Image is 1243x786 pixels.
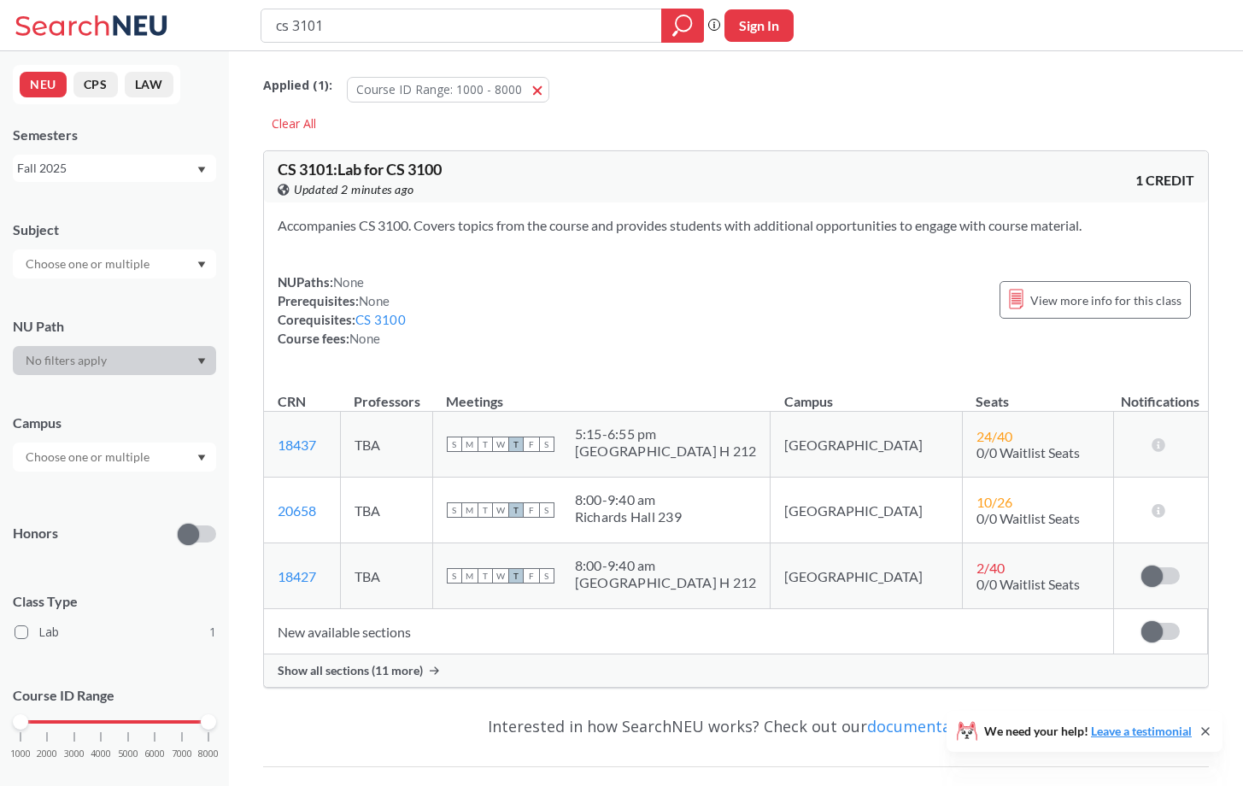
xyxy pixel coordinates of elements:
p: Honors [13,524,58,543]
span: F [524,502,539,518]
td: TBA [340,478,432,543]
span: View more info for this class [1030,290,1181,311]
svg: Dropdown arrow [197,261,206,268]
span: Class Type [13,592,216,611]
div: NUPaths: Prerequisites: Corequisites: Course fees: [278,273,406,348]
div: Richards Hall 239 [575,508,682,525]
span: T [508,502,524,518]
span: T [478,568,493,584]
th: Meetings [432,375,771,412]
span: F [524,568,539,584]
div: NU Path [13,317,216,336]
svg: Dropdown arrow [197,358,206,365]
span: S [539,568,554,584]
div: Fall 2025Dropdown arrow [13,155,216,182]
span: None [349,331,380,346]
span: M [462,568,478,584]
span: Show all sections (11 more) [278,663,423,678]
td: TBA [340,543,432,609]
span: We need your help! [984,725,1192,737]
td: TBA [340,412,432,478]
span: 7000 [172,749,192,759]
span: M [462,502,478,518]
div: Semesters [13,126,216,144]
div: Dropdown arrow [13,443,216,472]
input: Class, professor, course number, "phrase" [274,11,649,40]
span: 8000 [198,749,219,759]
div: Dropdown arrow [13,249,216,279]
svg: Dropdown arrow [197,167,206,173]
label: Lab [15,621,216,643]
span: 6000 [144,749,165,759]
div: Show all sections (11 more) [264,654,1208,687]
span: 10 / 26 [976,494,1012,510]
div: 8:00 - 9:40 am [575,557,757,574]
button: Sign In [724,9,794,42]
section: Accompanies CS 3100. Covers topics from the course and provides students with additional opportun... [278,216,1194,235]
span: 1 CREDIT [1135,171,1194,190]
a: CS 3100 [355,312,406,327]
span: S [539,502,554,518]
input: Choose one or multiple [17,254,161,274]
span: 1000 [10,749,31,759]
a: Leave a testimonial [1091,724,1192,738]
span: 3000 [64,749,85,759]
a: 20658 [278,502,316,519]
span: W [493,502,508,518]
div: [GEOGRAPHIC_DATA] H 212 [575,574,757,591]
span: None [333,274,364,290]
button: NEU [20,72,67,97]
td: [GEOGRAPHIC_DATA] [771,412,962,478]
p: Course ID Range [13,686,216,706]
span: 0/0 Waitlist Seats [976,510,1080,526]
th: Campus [771,375,962,412]
span: S [447,568,462,584]
div: Interested in how SearchNEU works? Check out our [263,701,1209,751]
span: W [493,437,508,452]
button: CPS [73,72,118,97]
div: Dropdown arrow [13,346,216,375]
span: Applied ( 1 ): [263,76,332,95]
th: Notifications [1113,375,1207,412]
td: [GEOGRAPHIC_DATA] [771,543,962,609]
button: Course ID Range: 1000 - 8000 [347,77,549,103]
span: T [478,437,493,452]
span: F [524,437,539,452]
span: T [508,437,524,452]
a: 18427 [278,568,316,584]
span: Course ID Range: 1000 - 8000 [356,81,522,97]
span: 2000 [37,749,57,759]
div: Campus [13,414,216,432]
span: 2 / 40 [976,560,1005,576]
th: Seats [962,375,1113,412]
span: S [447,437,462,452]
span: 4000 [91,749,111,759]
span: None [359,293,390,308]
span: W [493,568,508,584]
a: documentation! [867,716,984,736]
div: Clear All [263,111,325,137]
th: Professors [340,375,432,412]
span: T [508,568,524,584]
span: 24 / 40 [976,428,1012,444]
span: S [447,502,462,518]
div: CRN [278,392,306,411]
div: 8:00 - 9:40 am [575,491,682,508]
input: Choose one or multiple [17,447,161,467]
svg: magnifying glass [672,14,693,38]
button: LAW [125,72,173,97]
span: 0/0 Waitlist Seats [976,444,1080,460]
span: T [478,502,493,518]
span: 5000 [118,749,138,759]
span: Updated 2 minutes ago [294,180,414,199]
span: M [462,437,478,452]
div: 5:15 - 6:55 pm [575,425,757,443]
span: 1 [209,623,216,642]
a: 18437 [278,437,316,453]
td: New available sections [264,609,1113,654]
svg: Dropdown arrow [197,455,206,461]
span: S [539,437,554,452]
td: [GEOGRAPHIC_DATA] [771,478,962,543]
div: Subject [13,220,216,239]
div: [GEOGRAPHIC_DATA] H 212 [575,443,757,460]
